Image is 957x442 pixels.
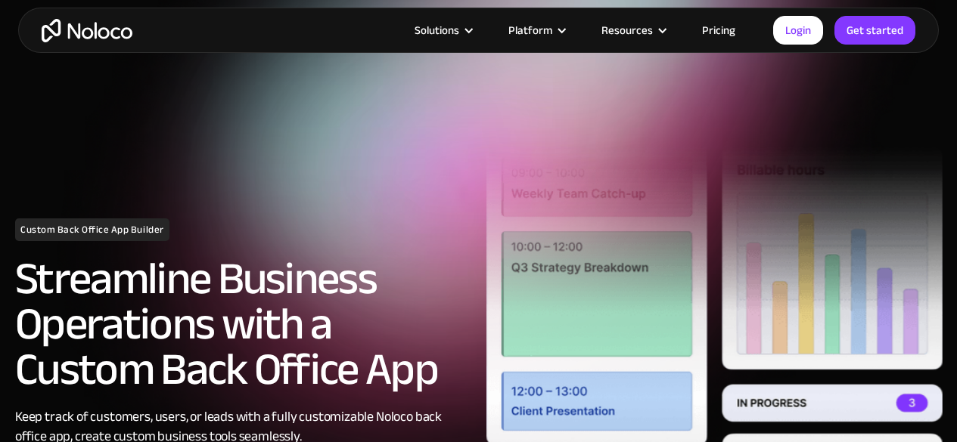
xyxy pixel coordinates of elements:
[415,20,459,40] div: Solutions
[683,20,754,40] a: Pricing
[15,256,471,392] h2: Streamline Business Operations with a Custom Back Office App
[601,20,653,40] div: Resources
[773,16,823,45] a: Login
[396,20,489,40] div: Solutions
[42,19,132,42] a: home
[834,16,915,45] a: Get started
[15,218,169,241] h1: Custom Back Office App Builder
[583,20,683,40] div: Resources
[508,20,552,40] div: Platform
[489,20,583,40] div: Platform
